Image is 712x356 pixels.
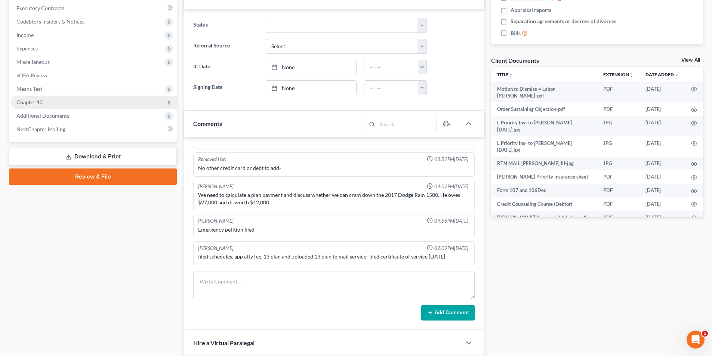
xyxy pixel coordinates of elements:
[639,82,685,103] td: [DATE]
[193,339,255,346] span: Hire a Virtual Paralegal
[16,126,65,132] span: NextChapter Mailing
[16,72,47,78] span: SOFA Review
[597,157,639,170] td: JPG
[603,72,634,77] a: Extensionunfold_more
[364,60,418,74] input: -- : --
[198,183,234,190] div: [PERSON_NAME]
[434,183,468,190] span: 04:02PM[DATE]
[9,168,177,185] a: Review & File
[639,184,685,197] td: [DATE]
[16,59,50,65] span: Miscellaneous
[639,116,685,137] td: [DATE]
[687,331,705,349] iframe: Intercom live chat
[198,226,470,233] div: Emergency petition filed
[266,60,356,74] a: None
[16,112,69,119] span: Additional Documents
[597,170,639,184] td: PDF
[16,99,43,105] span: Chapter 13
[597,136,639,157] td: JPG
[629,73,634,77] i: unfold_more
[198,156,227,163] div: Removed User
[491,136,597,157] td: L Priority Ins- to [PERSON_NAME] [DATE].jpg
[491,102,597,116] td: Order Sustaining Objection-pdf
[421,305,475,321] button: Add Comment
[639,197,685,211] td: [DATE]
[9,148,177,165] a: Download & Print
[491,56,539,64] div: Client Documents
[497,72,513,77] a: Titleunfold_more
[434,217,468,225] span: 09:55PM[DATE]
[491,82,597,103] td: Motion to Dismiss = Labon [PERSON_NAME]-pdf
[491,116,597,137] td: L Priority Ins- to [PERSON_NAME] [DATE].jpg
[675,73,679,77] i: expand_more
[198,191,470,206] div: We need to calculate a plan payment and discuss whether we can cram down the 2017 Dodge Ram 1500....
[511,6,551,14] span: Appraisal reports
[434,156,468,163] span: 03:52PM[DATE]
[198,245,234,252] div: [PERSON_NAME]
[645,72,679,77] a: Date Added expand_more
[16,5,64,11] span: Executory Contracts
[198,164,470,172] div: No other credit card or debt to add-
[189,39,262,54] label: Referral Source
[491,211,597,224] td: [PERSON_NAME] 2-signed ch13 plan-pdf
[16,18,84,25] span: Codebtors Insiders & Notices
[639,136,685,157] td: [DATE]
[511,30,521,37] span: Bills
[491,157,597,170] td: RTN MAIL [PERSON_NAME] III-jpg
[491,184,597,197] td: Form 107 and 106Dec
[597,184,639,197] td: PDF
[198,217,234,225] div: [PERSON_NAME]
[597,82,639,103] td: PDF
[509,73,513,77] i: unfold_more
[597,211,639,224] td: PDF
[16,45,38,52] span: Expenses
[10,1,177,15] a: Executory Contracts
[189,60,262,75] label: IC Date
[10,123,177,136] a: NextChapter Mailing
[377,118,437,131] input: Search...
[16,32,34,38] span: Income
[597,102,639,116] td: PDF
[702,331,708,337] span: 1
[193,120,222,127] span: Comments
[511,18,616,25] span: Separation agreements or decrees of divorces
[434,245,468,252] span: 02:09PM[DATE]
[639,211,685,224] td: [DATE]
[10,69,177,82] a: SOFA Review
[491,197,597,211] td: Credit Counseling Course (Debtor)
[639,102,685,116] td: [DATE]
[16,86,42,92] span: Means Test
[189,80,262,95] label: Signing Date
[639,157,685,170] td: [DATE]
[198,253,470,260] div: filed schedules, app atty fee, 13 plan and uploaded 13 plan to mail service- filed certificate of...
[266,81,356,95] a: None
[681,58,700,63] a: View All
[639,170,685,184] td: [DATE]
[364,81,418,95] input: -- : --
[597,197,639,211] td: PDF
[597,116,639,137] td: JPG
[189,18,262,33] label: Status
[491,170,597,184] td: [PERSON_NAME] Priority Insurance sheet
